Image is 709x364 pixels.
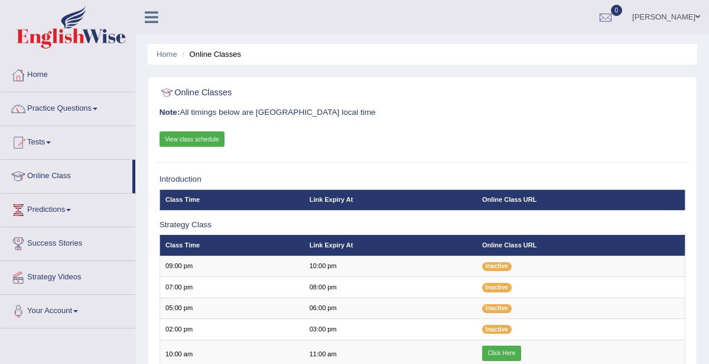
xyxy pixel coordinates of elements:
h3: All timings below are [GEOGRAPHIC_DATA] local time [160,108,686,117]
td: 10:00 pm [304,256,476,276]
th: Link Expiry At [304,235,476,256]
span: Inactive [482,283,512,292]
td: 08:00 pm [304,277,476,298]
a: Click Here [482,346,521,361]
td: 09:00 pm [160,256,304,276]
td: 02:00 pm [160,319,304,340]
span: Inactive [482,262,512,271]
th: Class Time [160,235,304,256]
a: Practice Questions [1,92,135,122]
a: View class schedule [160,131,225,147]
span: Inactive [482,304,512,313]
td: 03:00 pm [304,319,476,340]
span: Inactive [482,325,512,334]
b: Note: [160,108,180,117]
th: Online Class URL [477,235,685,256]
td: 05:00 pm [160,298,304,318]
a: Strategy Videos [1,261,135,291]
a: Predictions [1,194,135,223]
a: Home [157,50,177,59]
a: Your Account [1,295,135,324]
th: Link Expiry At [304,189,476,210]
a: Home [1,59,135,88]
li: Online Classes [179,49,241,60]
h3: Introduction [160,175,686,184]
a: Online Class [1,160,132,189]
td: 07:00 pm [160,277,304,298]
a: Tests [1,126,135,156]
a: Success Stories [1,227,135,257]
td: 06:00 pm [304,298,476,318]
h2: Online Classes [160,85,486,101]
h3: Strategy Class [160,221,686,230]
span: 0 [611,5,623,16]
th: Online Class URL [477,189,685,210]
th: Class Time [160,189,304,210]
